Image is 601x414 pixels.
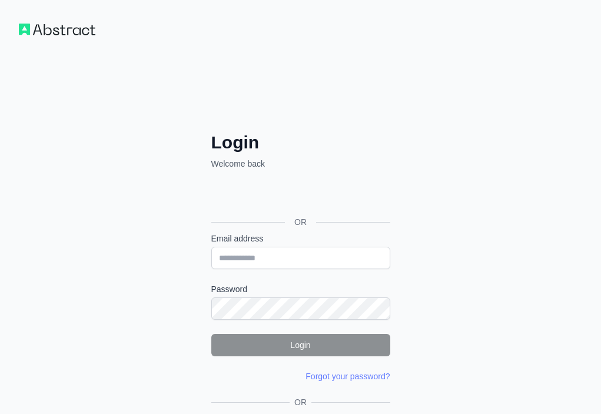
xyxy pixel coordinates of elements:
button: Login [211,334,390,356]
a: Forgot your password? [306,372,390,381]
span: OR [290,396,311,408]
label: Password [211,283,390,295]
label: Email address [211,233,390,244]
h2: Login [211,132,390,153]
img: Workflow [19,24,95,35]
span: OR [285,216,316,228]
iframe: Przycisk Zaloguj się przez Google [205,183,394,208]
p: Welcome back [211,158,390,170]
